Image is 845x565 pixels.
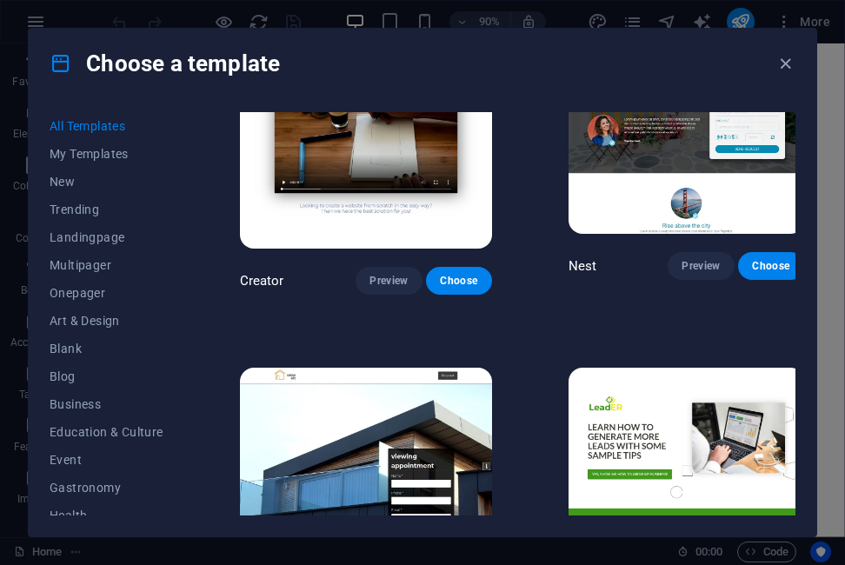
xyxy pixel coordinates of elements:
span: Preview [369,274,408,288]
button: Gastronomy [50,474,163,502]
span: Event [50,453,163,467]
span: All Templates [50,119,163,133]
span: Gastronomy [50,481,163,495]
p: Creator [240,272,284,289]
button: All Templates [50,112,163,140]
span: Blank [50,342,163,356]
span: Landingpage [50,230,163,244]
span: Choose [440,274,478,288]
span: Onepager [50,286,163,300]
button: Onepager [50,279,163,307]
button: Art & Design [50,307,163,335]
button: New [50,168,163,196]
button: Trending [50,196,163,223]
button: Choose [738,252,804,280]
span: Health [50,508,163,522]
h4: Choose a template [50,50,280,77]
span: New [50,175,163,189]
button: Preview [356,267,422,295]
img: Creator [240,17,492,249]
span: Trending [50,203,163,216]
button: Landingpage [50,223,163,251]
button: Education & Culture [50,418,163,446]
span: Education & Culture [50,425,163,439]
img: Nest [569,17,804,234]
span: Multipager [50,258,163,272]
button: Multipager [50,251,163,279]
p: Nest [569,257,597,275]
button: Choose [426,267,492,295]
button: Preview [668,252,734,280]
button: Event [50,446,163,474]
button: Blank [50,335,163,362]
button: Business [50,390,163,418]
button: Blog [50,362,163,390]
span: Business [50,397,163,411]
span: Preview [682,259,720,273]
button: Health [50,502,163,529]
span: Art & Design [50,314,163,328]
span: My Templates [50,147,163,161]
button: My Templates [50,140,163,168]
span: Choose [752,259,790,273]
span: Blog [50,369,163,383]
